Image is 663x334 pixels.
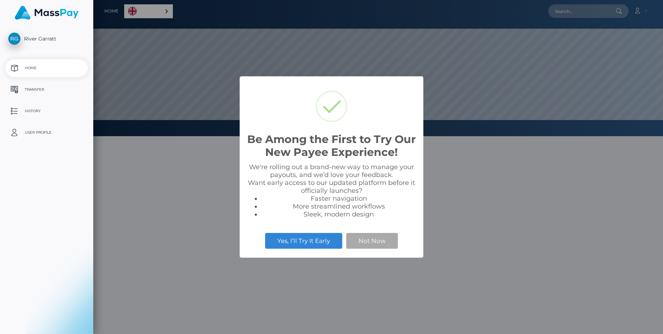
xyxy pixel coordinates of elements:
[261,202,416,210] li: More streamlined workflows
[8,106,85,116] p: History
[261,195,416,202] li: Faster navigation
[261,210,416,218] li: Sleek, modern design
[15,6,79,20] img: MassPay
[8,127,85,138] p: User Profile
[8,63,85,73] p: Home
[5,35,88,42] span: River Garratt
[247,133,416,159] h2: Be Among the First to Try Our New Payee Experience!
[247,163,416,218] div: We're rolling out a brand-new way to manage your payouts, and we’d love your feedback. Want early...
[8,84,85,95] p: Transfer
[265,233,342,249] button: Yes, I’ll Try It Early
[346,233,398,249] button: Not Now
